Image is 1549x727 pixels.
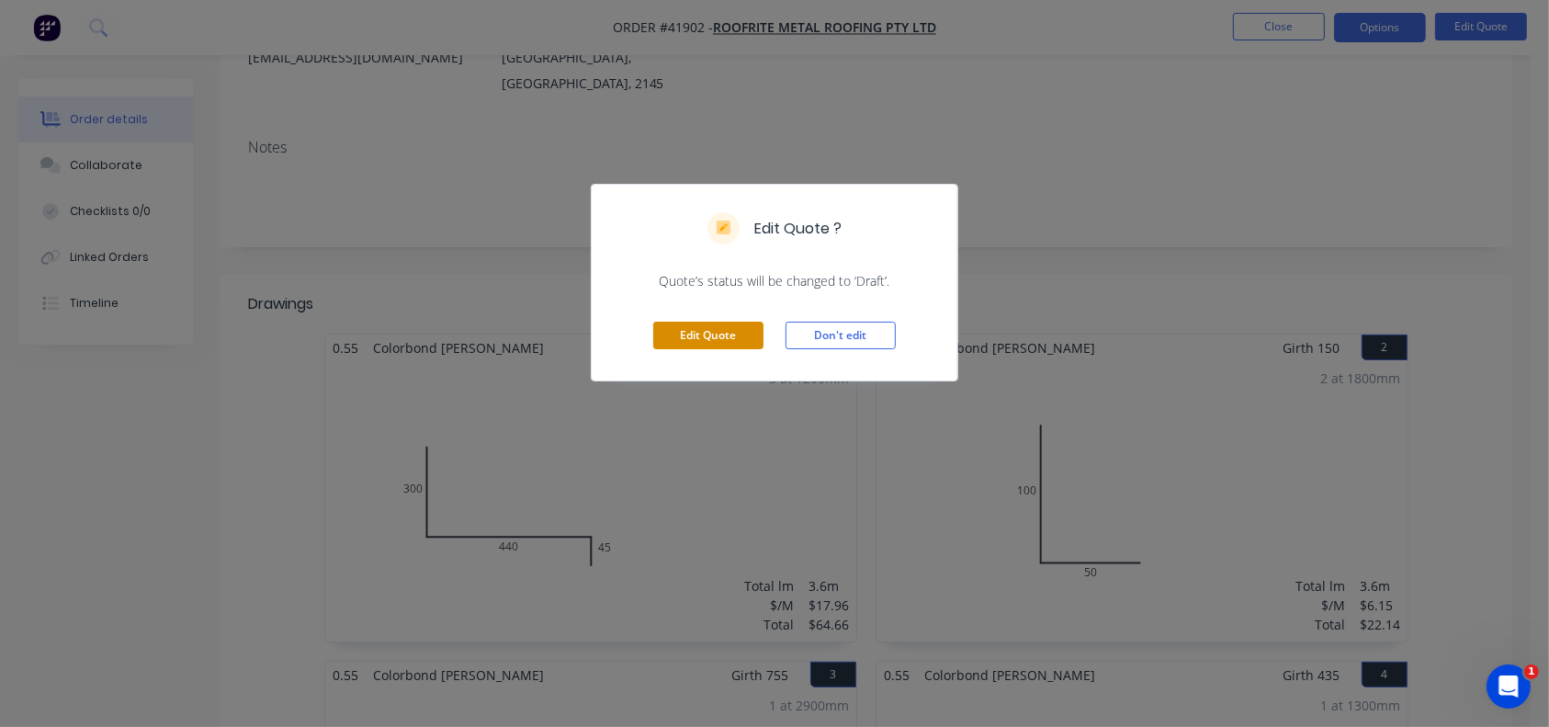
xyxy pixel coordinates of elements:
button: Don't edit [786,322,896,349]
iframe: Intercom live chat [1487,665,1531,709]
h5: Edit Quote ? [754,218,842,240]
span: 1 [1524,665,1539,679]
button: Edit Quote [653,322,763,349]
span: Quote’s status will be changed to ‘Draft’. [614,272,935,290]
